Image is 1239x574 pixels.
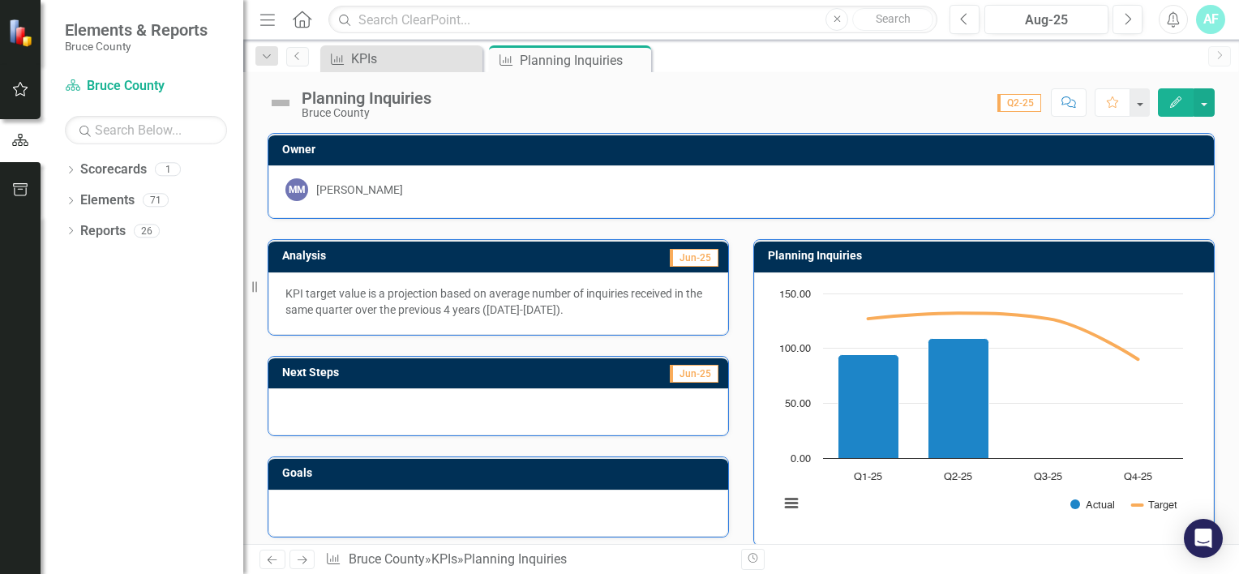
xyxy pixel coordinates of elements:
[65,77,227,96] a: Bruce County
[876,12,911,25] span: Search
[8,19,36,47] img: ClearPoint Strategy
[997,94,1041,112] span: Q2-25
[1070,499,1115,511] button: Show Actual
[282,366,514,379] h3: Next Steps
[351,49,478,69] div: KPIs
[984,5,1108,34] button: Aug-25
[1184,519,1223,558] div: Open Intercom Messenger
[1196,5,1225,34] button: AF
[1124,472,1152,482] text: Q4-25
[285,285,711,318] p: KPI target value is a projection based on average number of inquiries received in the same quarte...
[65,40,208,53] small: Bruce County
[852,8,933,31] button: Search
[944,472,972,482] text: Q2-25
[155,163,181,177] div: 1
[282,250,486,262] h3: Analysis
[838,354,899,458] path: Q1-25, 94. Actual.
[349,551,425,567] a: Bruce County
[282,467,720,479] h3: Goals
[928,338,989,458] path: Q2-25, 109. Actual.
[143,194,169,208] div: 71
[285,178,308,201] div: MM
[431,551,457,567] a: KPIs
[268,90,294,116] img: Not Defined
[670,249,718,267] span: Jun-25
[768,250,1206,262] h3: Planning Inquiries
[464,551,567,567] div: Planning Inquiries
[302,89,431,107] div: Planning Inquiries
[854,472,882,482] text: Q1-25
[302,107,431,119] div: Bruce County
[779,344,811,354] text: 100.00
[791,454,811,465] text: 0.00
[80,161,147,179] a: Scorecards
[80,191,135,210] a: Elements
[838,293,1139,459] g: Actual, series 1 of 2. Bar series with 4 bars.
[990,11,1103,30] div: Aug-25
[134,224,160,238] div: 26
[779,289,811,300] text: 150.00
[65,116,227,144] input: Search Below...
[1034,472,1062,482] text: Q3-25
[65,20,208,40] span: Elements & Reports
[328,6,937,34] input: Search ClearPoint...
[1133,499,1177,511] button: Show Target
[80,222,126,241] a: Reports
[325,550,729,569] div: » »
[316,182,403,198] div: [PERSON_NAME]
[771,285,1191,529] svg: Interactive chart
[282,143,1206,156] h3: Owner
[324,49,478,69] a: KPIs
[785,399,811,409] text: 50.00
[780,492,803,515] button: View chart menu, Chart
[771,285,1197,529] div: Chart. Highcharts interactive chart.
[670,365,718,383] span: Jun-25
[520,50,647,71] div: Planning Inquiries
